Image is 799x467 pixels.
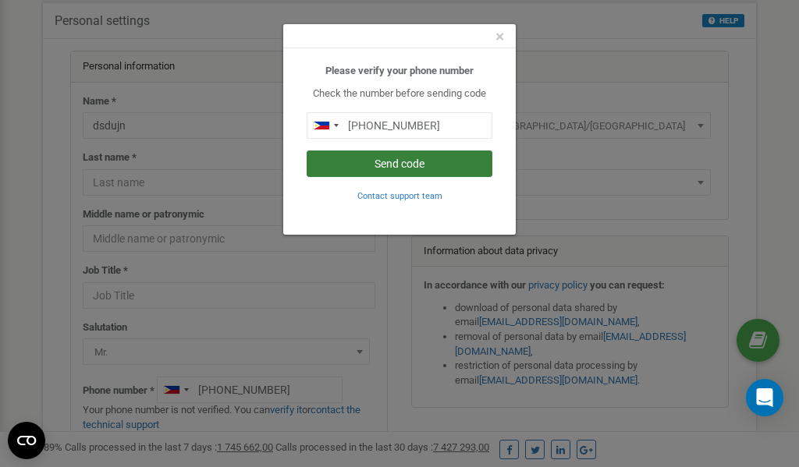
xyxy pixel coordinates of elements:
span: × [495,27,504,46]
small: Contact support team [357,191,442,201]
a: Contact support team [357,189,442,201]
button: Open CMP widget [8,422,45,459]
div: Open Intercom Messenger [746,379,783,416]
input: 0905 123 4567 [307,112,492,139]
div: Telephone country code [307,113,343,138]
button: Send code [307,150,492,177]
b: Please verify your phone number [325,65,474,76]
button: Close [495,29,504,45]
p: Check the number before sending code [307,87,492,101]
